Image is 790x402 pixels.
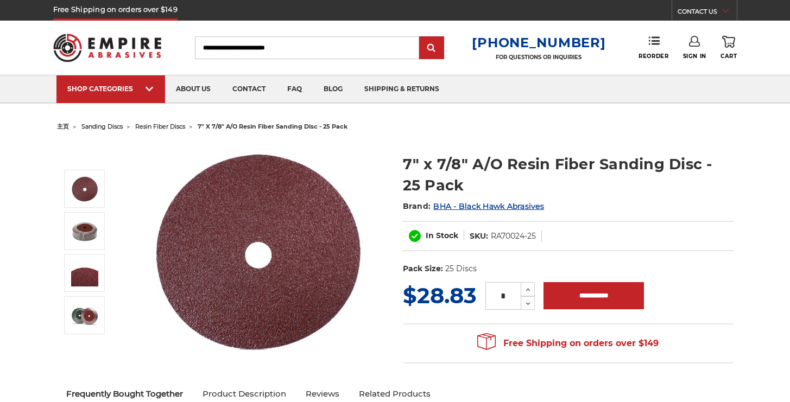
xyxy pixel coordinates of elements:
[639,53,668,60] span: Reorder
[353,75,450,103] a: shipping & returns
[472,35,605,50] a: [PHONE_NUMBER]
[71,218,98,245] img: 7" x 7/8" A/O Resin Fiber Sanding Disc - 25 Pack
[403,282,477,309] span: $28.83
[71,175,98,202] img: 7 inch aluminum oxide resin fiber disc
[67,85,154,93] div: SHOP CATEGORIES
[445,263,477,275] dd: 25 Discs
[477,333,659,354] span: Free Shipping on orders over $149
[433,201,544,211] a: BHA - Black Hawk Abrasives
[721,36,737,60] a: Cart
[135,123,185,130] a: resin fiber discs
[313,75,353,103] a: blog
[71,259,98,286] img: 7" x 7/8" A/O Resin Fiber Sanding Disc - 25 Pack
[491,231,536,242] dd: RA70024-25
[403,201,431,211] span: Brand:
[421,37,443,59] input: Submit
[222,75,276,103] a: contact
[57,123,69,130] a: 主页
[639,36,668,59] a: Reorder
[150,142,367,359] img: 7 inch aluminum oxide resin fiber disc
[53,27,162,69] img: Empire Abrasives
[403,154,734,196] h1: 7" x 7/8" A/O Resin Fiber Sanding Disc - 25 Pack
[165,75,222,103] a: about us
[678,5,737,21] a: CONTACT US
[470,231,488,242] dt: SKU:
[81,123,123,130] a: sanding discs
[403,263,443,275] dt: Pack Size:
[198,123,347,130] span: 7" x 7/8" a/o resin fiber sanding disc - 25 pack
[472,54,605,61] p: FOR QUESTIONS OR INQUIRIES
[71,302,98,329] img: 7" x 7/8" A/O Resin Fiber Sanding Disc - 25 Pack
[276,75,313,103] a: faq
[426,231,458,240] span: In Stock
[683,53,706,60] span: Sign In
[721,53,737,60] span: Cart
